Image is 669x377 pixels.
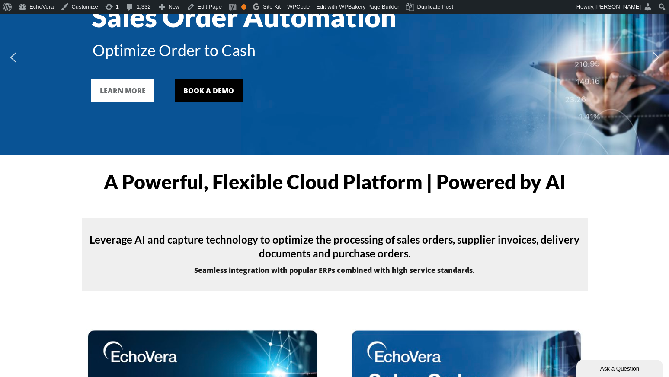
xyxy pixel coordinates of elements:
[263,3,281,10] span: Site Kit
[100,86,146,96] div: LEARN MORE
[194,266,475,275] strong: Seamless integration with popular ERPs combined with high service standards.
[82,172,588,192] h1: A Powerful, Flexible Cloud Platform | Powered by AI
[92,0,576,34] div: Sales Order Automation
[82,233,588,260] h4: Leverage AI and capture technology to optimize the processing of sales orders, supplier invoices,...
[241,4,246,10] div: OK
[91,79,154,102] a: LEARN MORE
[649,51,663,64] img: next arrow
[93,41,577,60] div: Optimize Order to Cash
[576,358,665,377] iframe: chat widget
[175,79,243,102] a: BOOK A DEMO
[595,3,641,10] span: [PERSON_NAME]
[183,86,234,96] div: BOOK A DEMO
[6,51,20,64] img: previous arrow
